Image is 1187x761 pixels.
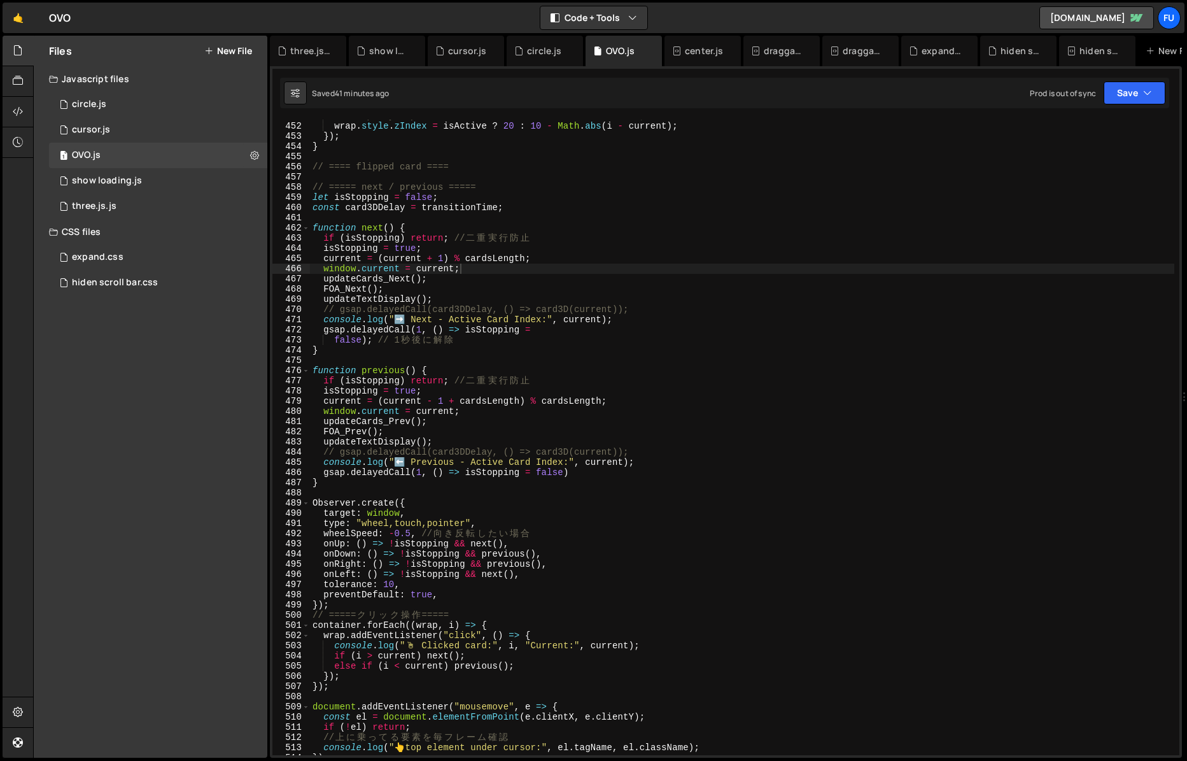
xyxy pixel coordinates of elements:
[272,559,310,569] div: 495
[272,284,310,294] div: 468
[272,304,310,315] div: 470
[272,223,310,233] div: 462
[272,661,310,671] div: 505
[272,141,310,152] div: 454
[843,45,883,57] div: draggable using Observer.css
[272,630,310,641] div: 502
[272,386,310,396] div: 478
[272,264,310,274] div: 466
[540,6,647,29] button: Code + Tools
[272,131,310,141] div: 453
[1158,6,1181,29] a: Fu
[72,201,116,212] div: three.js.js
[272,253,310,264] div: 465
[272,671,310,681] div: 506
[272,366,310,376] div: 476
[272,569,310,580] div: 496
[272,590,310,600] div: 498
[922,45,962,57] div: expand.css
[312,88,389,99] div: Saved
[335,88,389,99] div: 41 minutes ago
[272,681,310,692] div: 507
[272,172,310,182] div: 457
[3,3,34,33] a: 🤙
[272,498,310,508] div: 489
[72,277,158,288] div: hiden scroll bar.css
[49,44,72,58] h2: Files
[72,99,106,110] div: circle.js
[49,92,272,117] div: circle.js
[34,219,267,245] div: CSS files
[1104,82,1165,104] button: Save
[272,518,310,529] div: 491
[60,152,67,162] span: 1
[272,529,310,539] div: 492
[272,396,310,406] div: 479
[272,416,310,427] div: 481
[527,45,561,57] div: circle.js
[764,45,804,57] div: draggable, scrollable.js
[272,651,310,661] div: 504
[369,45,410,57] div: show loading.js
[272,233,310,243] div: 463
[272,406,310,416] div: 480
[1079,45,1120,57] div: hiden scroll bar.css
[272,620,310,630] div: 501
[272,641,310,651] div: 503
[272,508,310,518] div: 490
[272,732,310,743] div: 512
[272,549,310,559] div: 494
[272,427,310,437] div: 482
[49,143,272,168] div: OVO.js
[272,712,310,722] div: 510
[272,376,310,386] div: 477
[272,294,310,304] div: 469
[1039,6,1154,29] a: [DOMAIN_NAME]
[272,243,310,253] div: 464
[606,45,635,57] div: OVO.js
[272,325,310,335] div: 472
[49,168,272,194] div: 17267/48011.js
[272,722,310,732] div: 511
[272,152,310,162] div: 455
[685,45,723,57] div: center.js
[49,270,272,295] div: 17267/47816.css
[49,194,272,219] div: three.js.js
[272,182,310,192] div: 458
[272,121,310,131] div: 452
[272,743,310,753] div: 513
[272,702,310,712] div: 509
[272,447,310,457] div: 484
[290,45,331,57] div: three.js.js
[272,580,310,590] div: 497
[272,692,310,702] div: 508
[272,274,310,284] div: 467
[272,610,310,620] div: 500
[272,467,310,478] div: 486
[272,203,310,213] div: 460
[1030,88,1096,99] div: Prod is out of sync
[72,150,101,161] div: OVO.js
[272,345,310,355] div: 474
[72,175,142,187] div: show loading.js
[272,315,310,325] div: 471
[72,124,110,136] div: cursor.js
[272,488,310,498] div: 488
[272,478,310,488] div: 487
[272,355,310,366] div: 475
[272,457,310,467] div: 485
[272,192,310,203] div: 459
[448,45,486,57] div: cursor.js
[72,252,123,263] div: expand.css
[34,66,267,92] div: Javascript files
[272,600,310,610] div: 499
[204,46,252,56] button: New File
[49,117,272,143] div: 17267/48012.js
[272,162,310,172] div: 456
[272,335,310,345] div: 473
[272,437,310,447] div: 483
[49,10,71,25] div: OVO
[1001,45,1041,57] div: hiden scroll bar.css
[272,213,310,223] div: 461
